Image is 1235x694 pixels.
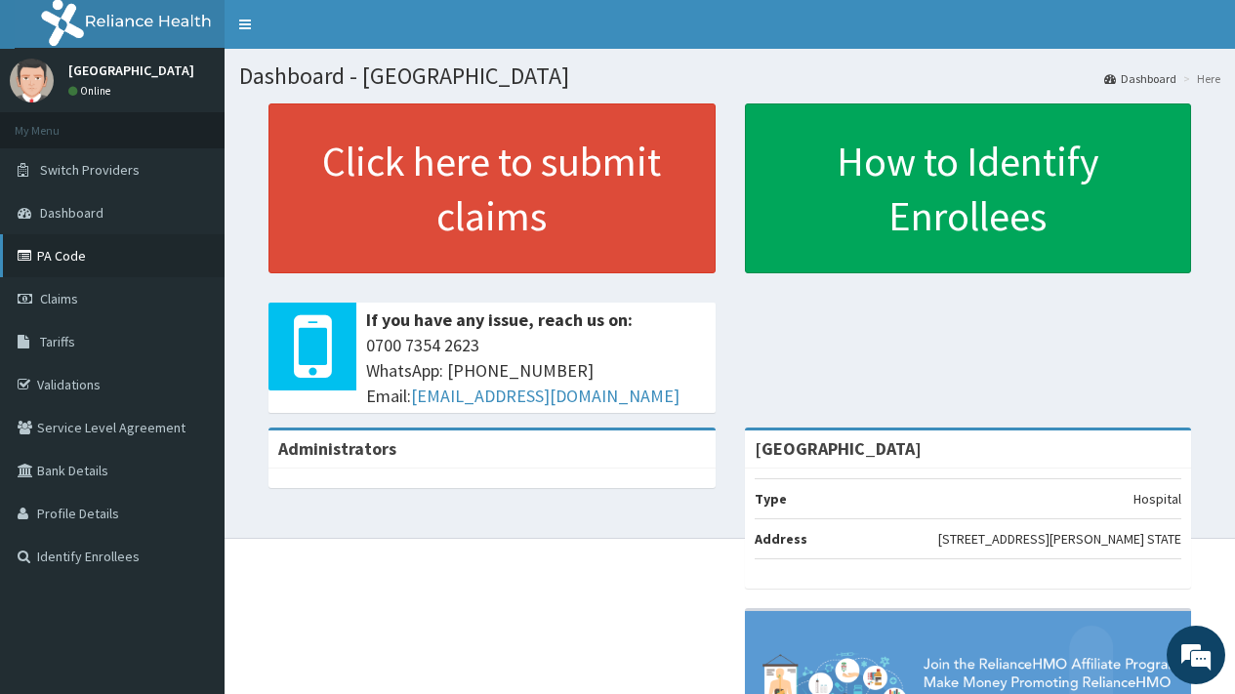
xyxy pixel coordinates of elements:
span: Dashboard [40,204,103,222]
b: If you have any issue, reach us on: [366,308,633,331]
span: 0700 7354 2623 WhatsApp: [PHONE_NUMBER] Email: [366,333,706,408]
b: Administrators [278,437,396,460]
span: We're online! [113,217,269,414]
a: Dashboard [1104,70,1176,87]
img: d_794563401_company_1708531726252_794563401 [36,98,79,146]
b: Type [755,490,787,508]
span: Tariffs [40,333,75,350]
a: [EMAIL_ADDRESS][DOMAIN_NAME] [411,385,679,407]
a: Click here to submit claims [268,103,716,273]
p: [STREET_ADDRESS][PERSON_NAME] STATE [938,529,1181,549]
p: [GEOGRAPHIC_DATA] [68,63,194,77]
h1: Dashboard - [GEOGRAPHIC_DATA] [239,63,1220,89]
img: User Image [10,59,54,102]
p: Hospital [1133,489,1181,509]
b: Address [755,530,807,548]
span: Claims [40,290,78,307]
strong: [GEOGRAPHIC_DATA] [755,437,922,460]
a: How to Identify Enrollees [745,103,1192,273]
div: Minimize live chat window [320,10,367,57]
div: Chat with us now [102,109,328,135]
textarea: Type your message and hit 'Enter' [10,475,372,544]
span: Switch Providers [40,161,140,179]
a: Online [68,84,115,98]
li: Here [1178,70,1220,87]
